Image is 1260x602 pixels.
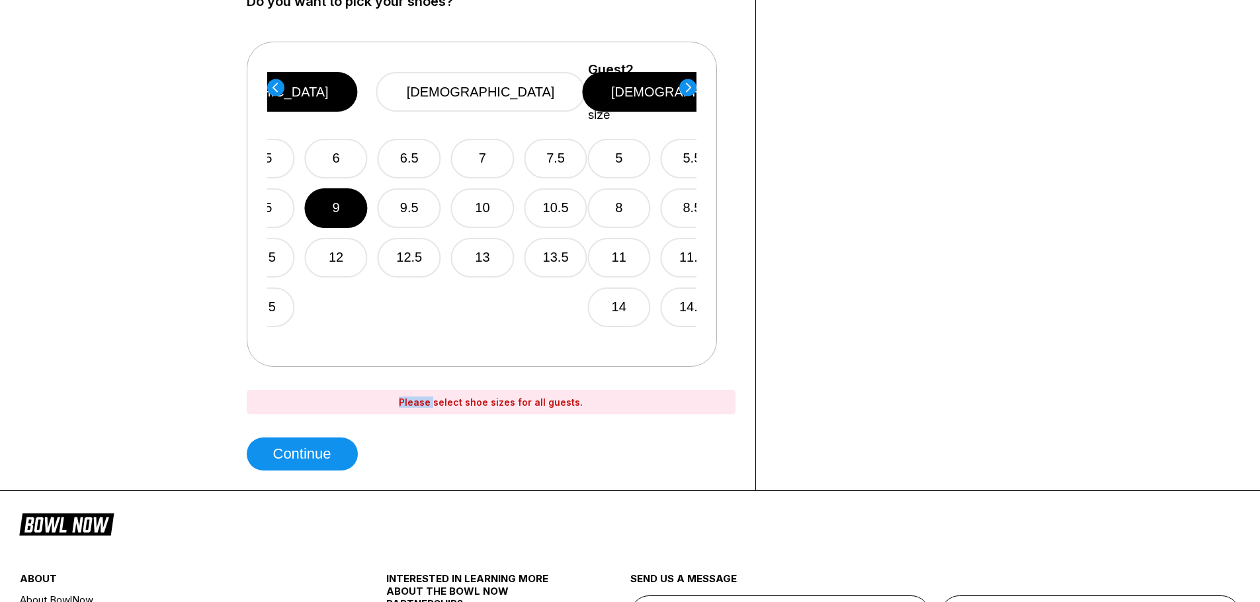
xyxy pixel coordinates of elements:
[304,188,368,228] button: 9
[451,238,515,278] button: 13
[587,139,651,178] button: 5
[524,188,587,228] button: 10.5
[20,572,325,591] div: about
[587,188,651,228] button: 8
[451,188,515,228] button: 10
[661,238,724,278] button: 11.5
[582,72,788,112] button: [DEMOGRAPHIC_DATA]
[587,287,651,327] button: 14
[378,139,441,178] button: 6.5
[304,238,368,278] button: 12
[524,238,587,278] button: 13.5
[588,62,634,77] label: Guest 2
[376,72,585,112] button: [DEMOGRAPHIC_DATA]
[378,238,441,278] button: 12.5
[451,139,515,178] button: 7
[661,188,724,228] button: 8.5
[661,139,724,178] button: 5.5
[378,188,441,228] button: 9.5
[524,139,587,178] button: 7.5
[151,72,358,112] button: [DEMOGRAPHIC_DATA]
[247,437,358,470] button: Continue
[587,238,651,278] button: 11
[661,287,724,327] button: 14.5
[247,390,735,414] div: Please select shoe sizes for all guests.
[630,572,1241,595] div: send us a message
[304,139,368,178] button: 6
